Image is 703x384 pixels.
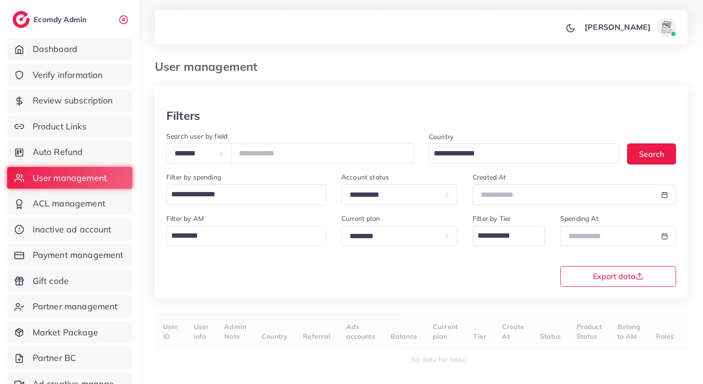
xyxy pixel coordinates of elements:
span: Auto Refund [33,146,83,158]
span: Review subscription [33,94,113,107]
span: Export data [593,272,643,280]
button: Export data [560,266,676,287]
div: Search for option [429,143,619,163]
a: Partner BC [7,347,132,369]
label: Current plan [341,214,380,223]
a: Product Links [7,115,132,138]
a: Verify information [7,64,132,86]
span: Verify information [33,69,103,81]
a: User management [7,167,132,189]
span: Gift code [33,275,69,287]
span: Payment management [33,249,124,261]
label: Spending At [560,214,599,223]
button: Search [627,143,676,164]
input: Search for option [168,228,314,244]
label: Account status [341,172,389,182]
a: Payment management [7,244,132,266]
a: [PERSON_NAME]avatar [579,17,680,37]
label: Filter by AM [166,214,204,223]
h3: User management [155,60,265,74]
span: Partner BC [33,352,76,364]
a: logoEcomdy Admin [13,11,89,28]
span: Market Package [33,326,98,339]
label: Country [429,132,453,141]
h3: Filters [166,109,200,123]
input: Search for option [430,146,607,161]
input: Search for option [474,228,532,244]
div: Search for option [166,226,326,246]
img: logo [13,11,30,28]
a: Partner management [7,295,132,318]
a: Inactive ad account [7,218,132,241]
span: ACL management [33,197,105,210]
a: Review subscription [7,90,132,112]
span: User management [33,172,107,184]
div: Search for option [166,184,326,205]
a: Market Package [7,321,132,344]
a: Gift code [7,270,132,292]
span: Dashboard [33,43,77,55]
span: Inactive ad account [33,223,112,236]
label: Search user by field [166,131,227,141]
input: Search for option [168,186,314,203]
div: Search for option [473,226,545,246]
label: Created At [473,172,506,182]
label: Filter by Tier [473,214,511,223]
span: Partner management [33,300,118,313]
a: Auto Refund [7,141,132,163]
span: Product Links [33,120,87,133]
a: ACL management [7,192,132,215]
img: avatar [657,17,676,37]
label: Filter by spending [166,172,221,182]
a: Dashboard [7,38,132,60]
p: [PERSON_NAME] [585,21,651,33]
h2: Ecomdy Admin [34,15,89,24]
